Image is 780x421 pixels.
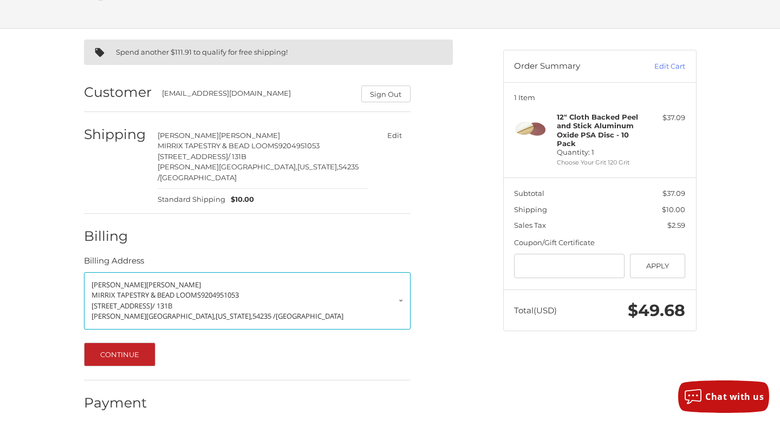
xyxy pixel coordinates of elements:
h2: Payment [84,394,147,411]
span: $49.68 [628,300,685,320]
span: Standard Shipping [158,194,225,205]
div: Coupon/Gift Certificate [514,238,685,248]
span: Subtotal [514,189,544,198]
div: $37.09 [642,113,685,123]
span: Shipping [514,205,547,214]
h2: Shipping [84,126,147,143]
h4: Quantity: 1 [557,113,640,156]
span: / 131B [152,301,172,311]
h2: Customer [84,84,152,101]
button: Apply [630,254,686,278]
h3: Order Summary [514,61,630,72]
span: 9204951053 [278,141,320,150]
strong: 12" Cloth Backed Peel and Stick Aluminum Oxide PSA Disc - 10 Pack [557,113,638,148]
span: $10.00 [225,194,254,205]
span: [PERSON_NAME] [158,131,219,140]
h3: 1 Item [514,93,685,102]
legend: Billing Address [84,255,144,272]
button: Chat with us [678,380,769,413]
a: Edit Cart [630,61,685,72]
span: $37.09 [662,189,685,198]
div: [EMAIL_ADDRESS][DOMAIN_NAME] [162,88,350,102]
span: 54235 / [158,162,359,182]
span: [US_STATE], [297,162,339,171]
span: Spend another $111.91 to qualify for free shipping! [116,48,288,56]
span: [GEOGRAPHIC_DATA] [160,173,237,182]
span: [PERSON_NAME] [219,131,280,140]
span: [PERSON_NAME][GEOGRAPHIC_DATA], [158,162,297,171]
span: Total (USD) [514,305,557,315]
span: [GEOGRAPHIC_DATA] [276,311,343,321]
span: [US_STATE], [216,311,252,321]
button: Continue [84,343,156,366]
h2: Billing [84,228,147,245]
span: $2.59 [667,221,685,229]
span: Sales Tax [514,221,546,229]
span: [STREET_ADDRESS] [158,152,228,161]
span: MIRRIX TAPESTRY & BEAD LOOMS [92,290,201,300]
a: Enter or select a different address [84,272,411,330]
button: Edit [379,128,411,143]
button: Sign Out [361,85,411,102]
span: MIRRIX TAPESTRY & BEAD LOOMS [158,141,278,150]
span: [STREET_ADDRESS] [92,301,152,311]
span: $10.00 [662,205,685,214]
li: Choose Your Grit 120 Grit [557,158,640,167]
span: [PERSON_NAME] [146,280,201,290]
span: 9204951053 [201,290,239,300]
input: Gift Certificate or Coupon Code [514,254,625,278]
span: [PERSON_NAME][GEOGRAPHIC_DATA], [92,311,216,321]
span: / 131B [228,152,246,161]
span: Chat with us [705,391,764,403]
span: 54235 / [252,311,276,321]
span: [PERSON_NAME] [92,280,146,290]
